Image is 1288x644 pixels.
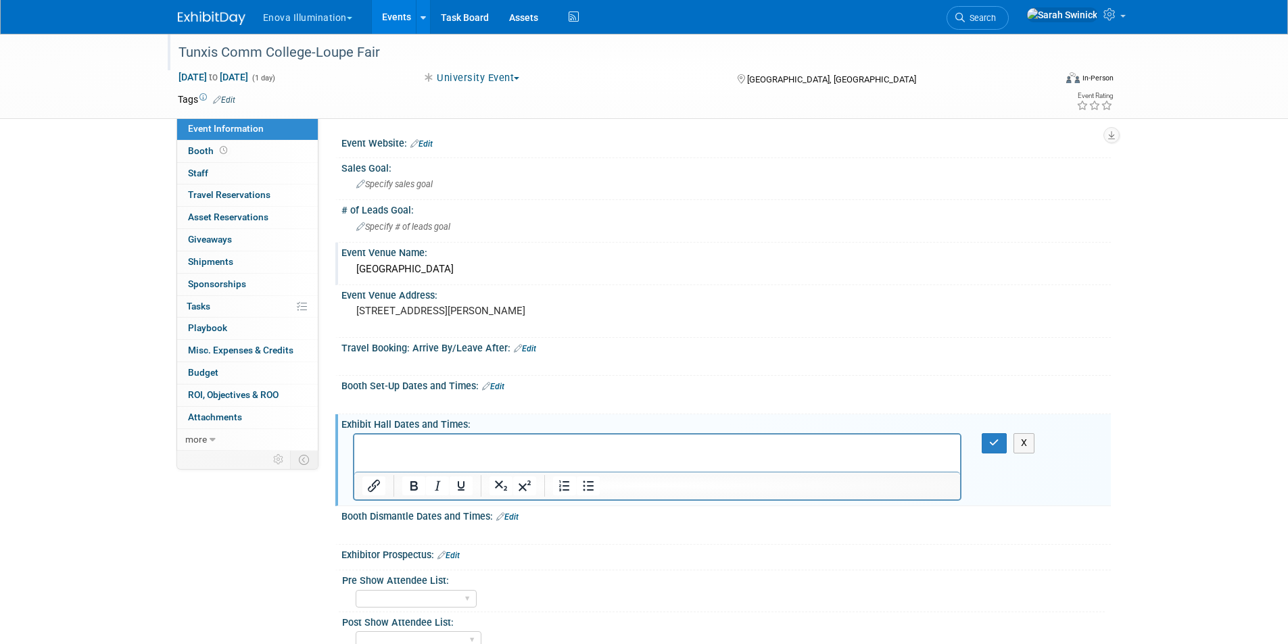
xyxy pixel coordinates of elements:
[178,11,245,25] img: ExhibitDay
[177,385,318,406] a: ROI, Objectives & ROO
[188,389,279,400] span: ROI, Objectives & ROO
[577,476,600,495] button: Bullet list
[450,476,473,495] button: Underline
[188,322,227,333] span: Playbook
[402,476,425,495] button: Bold
[426,476,449,495] button: Italic
[1066,72,1080,83] img: Format-Inperson.png
[188,345,293,355] span: Misc. Expenses & Credits
[1082,73,1114,83] div: In-Person
[342,570,1105,587] div: Pre Show Attendee List:
[341,158,1111,175] div: Sales Goal:
[341,376,1111,393] div: Booth Set-Up Dates and Times:
[177,163,318,184] a: Staff
[177,340,318,362] a: Misc. Expenses & Credits
[177,184,318,206] a: Travel Reservations
[947,6,1009,30] a: Search
[177,296,318,318] a: Tasks
[188,145,230,156] span: Booth
[496,512,519,522] a: Edit
[514,344,536,353] a: Edit
[187,301,210,312] span: Tasks
[354,435,961,472] iframe: Rich Text Area
[341,338,1111,355] div: Travel Booking: Arrive By/Leave After:
[341,545,1111,562] div: Exhibitor Prospectus:
[1076,93,1113,99] div: Event Rating
[185,434,207,445] span: more
[188,123,264,134] span: Event Information
[416,71,525,85] button: University Event
[341,243,1111,259] div: Event Venue Name:
[188,212,268,222] span: Asset Reservations
[207,72,220,82] span: to
[482,382,504,391] a: Edit
[217,145,230,155] span: Booth not reserved yet
[251,74,275,82] span: (1 day)
[213,95,235,105] a: Edit
[1013,433,1035,453] button: X
[975,70,1114,91] div: Event Format
[341,414,1111,431] div: Exhibit Hall Dates and Times:
[356,305,647,317] pre: [STREET_ADDRESS][PERSON_NAME]
[188,256,233,267] span: Shipments
[341,285,1111,302] div: Event Venue Address:
[410,139,433,149] a: Edit
[174,41,1034,65] div: Tunxis Comm College-Loupe Fair
[177,118,318,140] a: Event Information
[188,168,208,178] span: Staff
[490,476,512,495] button: Subscript
[177,407,318,428] a: Attachments
[513,476,536,495] button: Superscript
[341,200,1111,217] div: # of Leads Goal:
[356,179,433,189] span: Specify sales goal
[177,207,318,228] a: Asset Reservations
[178,71,249,83] span: [DATE] [DATE]
[177,229,318,251] a: Giveaways
[356,222,450,232] span: Specify # of leads goal
[188,234,232,245] span: Giveaways
[177,429,318,451] a: more
[177,274,318,295] a: Sponsorships
[177,141,318,162] a: Booth
[341,506,1111,524] div: Booth Dismantle Dates and Times:
[267,451,291,468] td: Personalize Event Tab Strip
[553,476,576,495] button: Numbered list
[437,551,460,560] a: Edit
[188,412,242,422] span: Attachments
[965,13,996,23] span: Search
[177,362,318,384] a: Budget
[1026,7,1098,22] img: Sarah Swinick
[341,133,1111,151] div: Event Website:
[177,318,318,339] a: Playbook
[177,251,318,273] a: Shipments
[188,189,270,200] span: Travel Reservations
[362,476,385,495] button: Insert/edit link
[178,93,235,106] td: Tags
[342,612,1105,629] div: Post Show Attendee List:
[188,367,218,378] span: Budget
[352,259,1101,280] div: [GEOGRAPHIC_DATA]
[290,451,318,468] td: Toggle Event Tabs
[188,278,246,289] span: Sponsorships
[747,74,916,84] span: [GEOGRAPHIC_DATA], [GEOGRAPHIC_DATA]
